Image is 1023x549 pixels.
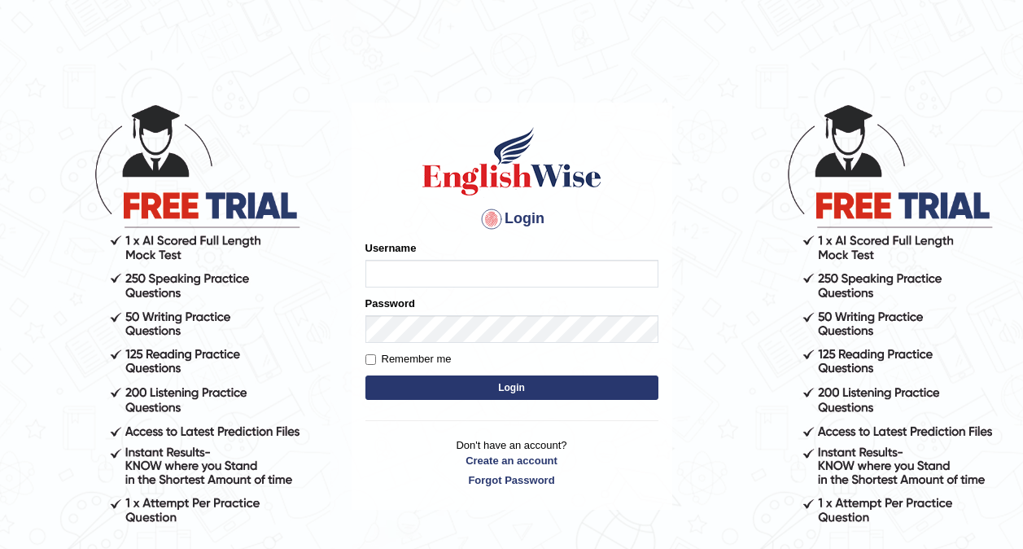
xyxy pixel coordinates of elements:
label: Password [365,296,415,311]
label: Remember me [365,351,452,367]
h4: Login [365,206,658,232]
input: Remember me [365,354,376,365]
button: Login [365,376,658,400]
p: Don't have an account? [365,437,658,488]
a: Forgot Password [365,472,658,488]
img: Logo of English Wise sign in for intelligent practice with AI [419,125,605,198]
a: Create an account [365,453,658,468]
label: Username [365,240,417,256]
